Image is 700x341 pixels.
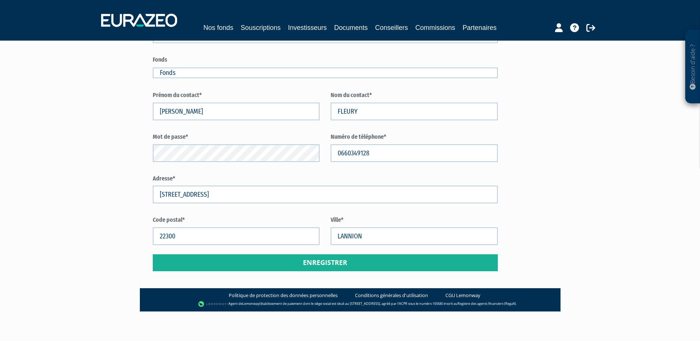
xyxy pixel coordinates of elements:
a: Investisseurs [288,23,327,33]
a: Lemonway [242,302,259,306]
a: Commissions [415,23,455,33]
input: Numéro de téléphone [331,144,498,162]
a: Conditions générales d'utilisation [355,292,428,299]
a: Souscriptions [241,23,280,33]
label: Ville* [331,216,498,224]
a: Nos fonds [203,23,233,33]
label: Mot de passe* [153,133,320,141]
input: Code postal [153,227,320,245]
label: Prénom du contact* [153,91,320,100]
label: Numéro de téléphone* [331,133,498,141]
img: logo-lemonway.png [198,300,227,308]
input: Nom du contact [331,103,498,120]
label: Fonds [153,56,498,64]
a: Partenaires [463,23,497,33]
a: Registre des agents financiers (Regafi) [458,302,516,306]
img: 1732889491-logotype_eurazeo_blanc_rvb.png [101,14,177,27]
label: Code postal* [153,216,320,224]
a: Conseillers [375,23,408,33]
label: Nom du contact* [331,91,498,100]
input: Ville [331,227,498,245]
a: Politique de protection des données personnelles [229,292,338,299]
a: CGU Lemonway [445,292,480,299]
p: Besoin d'aide ? [689,34,697,100]
button: Enregistrer [153,254,498,271]
div: - Agent de (établissement de paiement dont le siège social est situé au [STREET_ADDRESS], agréé p... [147,300,553,308]
input: Adresse [153,186,498,203]
input: Prénom du contact [153,103,320,120]
label: Adresse* [153,175,498,183]
a: Documents [334,23,368,33]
